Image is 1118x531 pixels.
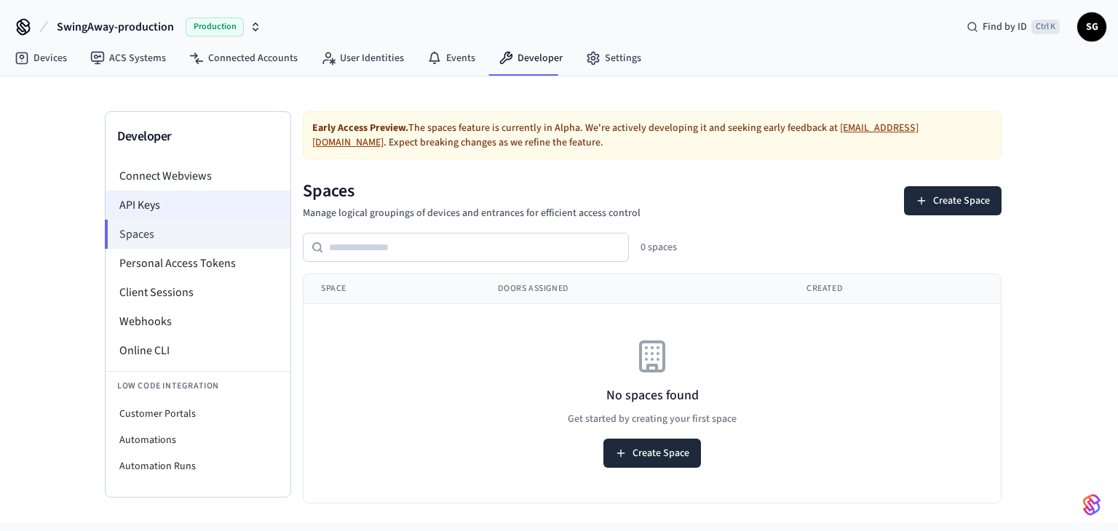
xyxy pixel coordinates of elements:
[303,111,1002,159] div: The spaces feature is currently in Alpha. We're actively developing it and seeking early feedback...
[106,307,290,336] li: Webhooks
[106,161,290,191] li: Connect Webviews
[303,180,641,203] h1: Spaces
[106,453,290,479] li: Automation Runs
[178,45,309,71] a: Connected Accounts
[606,386,699,406] h3: No spaces found
[186,17,244,36] span: Production
[106,427,290,453] li: Automations
[309,45,416,71] a: User Identities
[106,278,290,307] li: Client Sessions
[1077,12,1106,41] button: SG
[106,371,290,401] li: Low Code Integration
[3,45,79,71] a: Devices
[416,45,487,71] a: Events
[789,274,996,304] th: Created
[641,240,677,255] div: 0 spaces
[312,121,919,150] a: [EMAIL_ADDRESS][DOMAIN_NAME]
[57,18,174,36] span: SwingAway-production
[117,127,279,147] h3: Developer
[105,220,290,249] li: Spaces
[79,45,178,71] a: ACS Systems
[1031,20,1060,34] span: Ctrl K
[983,20,1027,34] span: Find by ID
[904,186,1002,215] button: Create Space
[304,274,480,304] th: Space
[955,14,1071,40] div: Find by IDCtrl K
[603,439,701,468] button: Create Space
[568,412,737,427] p: Get started by creating your first space
[106,249,290,278] li: Personal Access Tokens
[106,401,290,427] li: Customer Portals
[106,191,290,220] li: API Keys
[1083,493,1101,516] img: SeamLogoGradient.69752ec5.svg
[480,274,789,304] th: Doors Assigned
[1079,14,1105,40] span: SG
[106,336,290,365] li: Online CLI
[574,45,653,71] a: Settings
[312,121,408,135] strong: Early Access Preview.
[487,45,574,71] a: Developer
[303,206,641,221] p: Manage logical groupings of devices and entrances for efficient access control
